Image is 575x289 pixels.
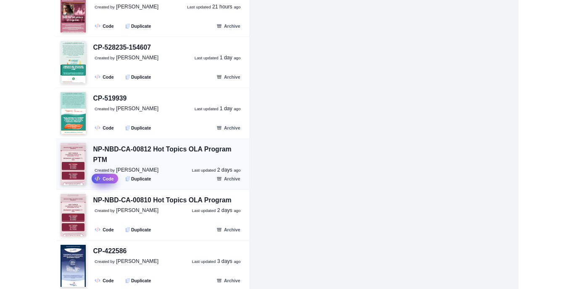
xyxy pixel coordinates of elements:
[116,207,158,213] span: [PERSON_NAME]
[121,21,156,31] button: Duplicate
[192,167,241,174] a: Last updated 2 days ago
[116,167,158,173] span: [PERSON_NAME]
[192,208,216,213] small: Last updated
[93,195,232,206] div: NP-NBD-CA-00810 Hot Topics OLA Program
[121,123,156,133] button: Duplicate
[195,54,241,62] a: Last updated 1 day ago
[234,208,240,213] small: ago
[195,56,219,60] small: Last updated
[95,5,115,9] small: Created by
[195,106,219,111] small: Last updated
[121,174,156,183] button: Duplicate
[187,3,241,11] a: Last updated 21 hours ago
[95,208,115,213] small: Created by
[212,72,245,82] button: Archive
[92,174,118,183] a: Code
[187,5,211,9] small: Last updated
[212,174,245,183] button: Archive
[92,21,118,31] a: Code
[93,144,245,165] div: NP-NBD-CA-00812 Hot Topics OLA Program PTM
[121,276,156,285] button: Duplicate
[234,106,240,111] small: ago
[93,42,151,53] div: CP-528235-154607
[116,106,158,111] span: [PERSON_NAME]
[116,55,158,61] span: [PERSON_NAME]
[93,246,127,257] div: CP-422586
[93,93,127,104] div: CP-519939
[195,105,241,113] a: Last updated 1 day ago
[92,225,118,234] a: Code
[95,106,115,111] small: Created by
[192,258,241,265] a: Last updated 3 days ago
[212,123,245,133] button: Archive
[234,5,240,9] small: ago
[212,276,245,285] button: Archive
[95,259,115,264] small: Created by
[92,72,118,82] a: Code
[234,259,240,264] small: ago
[95,168,115,172] small: Created by
[212,21,245,31] button: Archive
[192,259,216,264] small: Last updated
[116,4,158,10] span: [PERSON_NAME]
[116,258,158,264] span: [PERSON_NAME]
[212,225,245,234] button: Archive
[121,72,156,82] button: Duplicate
[92,276,118,285] a: Code
[192,207,241,215] a: Last updated 2 days ago
[192,168,216,172] small: Last updated
[95,56,115,60] small: Created by
[121,225,156,234] button: Duplicate
[234,168,240,172] small: ago
[234,56,240,60] small: ago
[92,123,118,133] a: Code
